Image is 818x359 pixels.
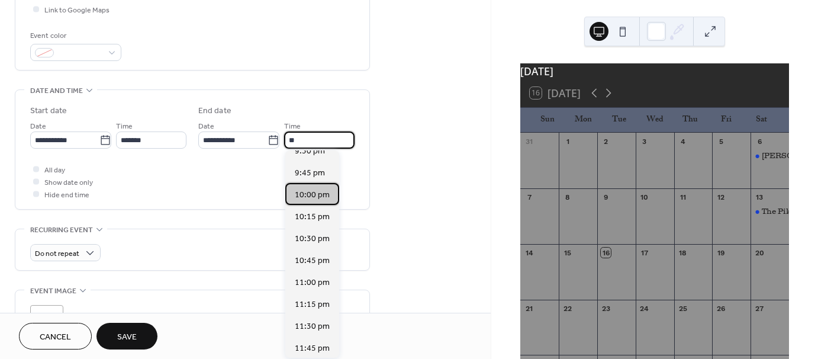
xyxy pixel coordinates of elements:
[284,120,301,133] span: Time
[639,303,649,313] div: 24
[295,320,330,333] span: 11:30 pm
[601,108,637,132] div: Tue
[19,323,92,350] button: Cancel
[295,233,330,245] span: 10:30 pm
[295,342,330,355] span: 11:45 pm
[520,63,789,79] div: [DATE]
[716,303,726,313] div: 26
[601,136,611,146] div: 2
[30,120,46,133] span: Date
[563,136,573,146] div: 1
[524,303,534,313] div: 21
[755,192,765,202] div: 13
[35,247,79,261] span: Do not repeat
[755,248,765,258] div: 20
[716,248,726,258] div: 19
[96,323,157,350] button: Save
[678,248,688,258] div: 18
[295,277,330,289] span: 11:00 pm
[44,4,110,17] span: Link to Google Maps
[44,189,89,201] span: Hide end time
[678,192,688,202] div: 11
[601,192,611,202] div: 9
[672,108,708,132] div: Thu
[116,120,133,133] span: Time
[678,136,688,146] div: 4
[295,167,325,179] span: 9:45 pm
[524,136,534,146] div: 31
[40,331,71,344] span: Cancel
[44,164,65,177] span: All day
[678,303,688,313] div: 25
[295,299,330,311] span: 11:15 pm
[601,303,611,313] div: 23
[751,206,789,217] div: The Pike Bar & Grill
[524,248,534,258] div: 14
[30,305,63,338] div: ;
[524,192,534,202] div: 7
[716,136,726,146] div: 5
[30,30,119,42] div: Event color
[755,303,765,313] div: 27
[198,105,231,117] div: End date
[530,108,565,132] div: Sun
[198,120,214,133] span: Date
[716,192,726,202] div: 12
[751,150,789,161] div: Bigham Tavern at Bridgewater
[295,145,325,158] span: 9:30 pm
[637,108,672,132] div: Wed
[639,192,649,202] div: 10
[295,255,330,267] span: 10:45 pm
[30,85,83,97] span: Date and time
[755,136,765,146] div: 6
[601,248,611,258] div: 16
[30,224,93,236] span: Recurring event
[563,303,573,313] div: 22
[563,192,573,202] div: 8
[708,108,743,132] div: Fri
[117,331,137,344] span: Save
[639,248,649,258] div: 17
[563,248,573,258] div: 15
[744,108,780,132] div: Sat
[565,108,601,132] div: Mon
[295,211,330,223] span: 10:15 pm
[44,177,93,189] span: Show date only
[295,189,330,201] span: 10:00 pm
[30,105,67,117] div: Start date
[30,285,76,297] span: Event image
[639,136,649,146] div: 3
